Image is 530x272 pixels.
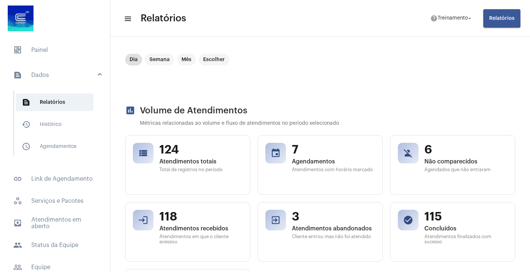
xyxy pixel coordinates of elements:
button: Treinamento [426,11,477,26]
span: sidenav icon [13,46,22,54]
mat-icon: exit_to_app [271,215,281,225]
span: Relatórios [16,93,93,111]
span: Não comparecidos [424,158,508,165]
span: 124 [159,143,243,157]
span: Atendimentos recebidos [159,225,243,232]
span: Atendimentos totais [159,158,243,165]
mat-expansion-panel-header: sidenav iconDados [4,63,110,87]
span: Atendimentos abandonados [292,225,375,232]
mat-icon: sidenav icon [22,120,31,129]
span: Histórico [16,116,93,133]
mat-icon: sidenav icon [124,14,131,23]
span: Relatórios [141,13,186,24]
span: 7 [292,143,375,157]
span: 115 [424,210,508,224]
span: Atendimentos em aberto [7,214,103,232]
mat-icon: view_list [138,148,148,158]
mat-icon: event [271,148,281,158]
mat-icon: sidenav icon [22,98,31,107]
span: 118 [159,210,243,224]
mat-panel-title: Dados [13,71,98,80]
span: Serviços e Pacotes [7,192,103,210]
mat-icon: sidenav icon [13,241,22,250]
mat-icon: sidenav icon [13,174,22,183]
button: Relatórios [483,9,520,28]
span: 3 [292,210,375,224]
span: Cliente entrou mas não foi atendido [292,234,375,239]
mat-icon: sidenav icon [22,142,31,151]
span: Treinamento [438,16,468,21]
h2: Volume de Atendimentos [125,105,515,116]
mat-icon: login [138,215,148,225]
p: Métricas relacionadas ao volume e fluxo de atendimentos no período selecionado [140,121,515,126]
span: Total de registros no período [159,167,243,172]
mat-icon: help [430,15,438,22]
mat-icon: arrow_drop_down [466,15,473,22]
span: Relatórios [489,16,515,21]
span: Painel [7,41,103,59]
span: Atendimentos em que o cliente acessou [159,234,243,244]
mat-icon: check_circle [403,215,413,225]
mat-icon: assessment [125,105,135,116]
mat-icon: sidenav icon [13,219,22,227]
img: d4669ae0-8c07-2337-4f67-34b0df7f5ae4.jpeg [6,4,35,33]
span: Status da Equipe [7,236,103,254]
span: sidenav icon [13,197,22,205]
span: Agendamentos [292,158,375,165]
span: Link de Agendamento [7,170,103,188]
span: Atendimentos com horário marcado [292,167,375,172]
span: Concluídos [424,225,508,232]
span: 6 [424,143,508,157]
span: Agendamentos [16,138,93,155]
mat-chip: Escolher [199,54,229,66]
span: Agendados que não entraram [424,167,508,172]
mat-icon: sidenav icon [13,71,22,80]
mat-icon: person_off [403,148,413,158]
span: Atendimentos finalizados com sucesso [424,234,508,244]
div: sidenav iconDados [4,87,110,166]
mat-chip: Mês [177,54,196,66]
mat-icon: sidenav icon [13,263,22,272]
mat-chip: Semana [145,54,174,66]
mat-chip: Dia [125,54,142,66]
